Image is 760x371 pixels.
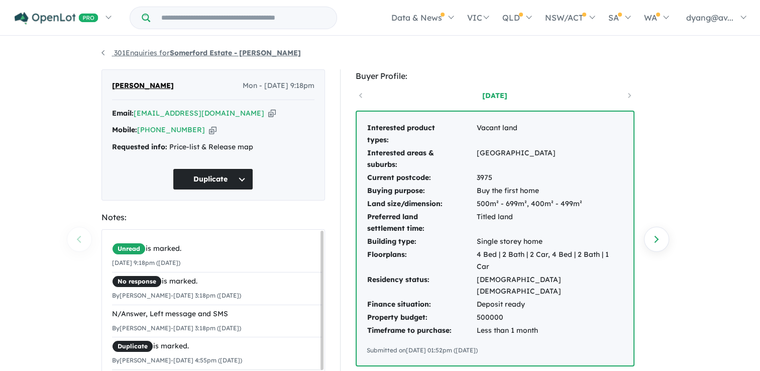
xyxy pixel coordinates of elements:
a: [EMAIL_ADDRESS][DOMAIN_NAME] [134,109,264,118]
a: 301Enquiries forSomerford Estate - [PERSON_NAME] [101,48,301,57]
td: Building type: [367,235,476,248]
small: [DATE] 9:18pm ([DATE]) [112,259,180,266]
a: [DATE] [452,90,537,101]
button: Copy [209,125,216,135]
td: 500m² - 699m², 400m² - 499m² [476,198,623,211]
small: By [PERSON_NAME] - [DATE] 3:18pm ([DATE]) [112,324,241,332]
td: Titled land [476,211,623,236]
td: Floorplans: [367,248,476,273]
div: Buyer Profile: [356,69,634,83]
td: 500000 [476,311,623,324]
td: Property budget: [367,311,476,324]
div: is marked. [112,275,322,288]
span: [PERSON_NAME] [112,80,174,92]
td: 4 Bed | 2 Bath | 2 Car, 4 Bed | 2 Bath | 1 Car [476,248,623,273]
td: Current postcode: [367,171,476,184]
span: Mon - [DATE] 9:18pm [243,80,314,92]
div: Submitted on [DATE] 01:52pm ([DATE]) [367,345,623,355]
td: Land size/dimension: [367,198,476,211]
button: Copy [268,108,276,119]
div: is marked. [112,340,322,352]
strong: Email: [112,109,134,118]
td: Residency status: [367,273,476,299]
small: By [PERSON_NAME] - [DATE] 4:55pm ([DATE]) [112,356,242,364]
td: Preferred land settlement time: [367,211,476,236]
td: Less than 1 month [476,324,623,337]
td: Buy the first home [476,184,623,198]
strong: Requested info: [112,142,167,151]
div: Notes: [101,211,325,224]
td: Single storey home [476,235,623,248]
small: By [PERSON_NAME] - [DATE] 3:18pm ([DATE]) [112,292,241,299]
td: Vacant land [476,122,623,147]
td: Buying purpose: [367,184,476,198]
td: 3975 [476,171,623,184]
a: [PHONE_NUMBER] [137,125,205,134]
td: Interested product types: [367,122,476,147]
td: [DEMOGRAPHIC_DATA] [DEMOGRAPHIC_DATA] [476,273,623,299]
input: Try estate name, suburb, builder or developer [152,7,335,29]
span: dyang@av... [686,13,733,23]
strong: Mobile: [112,125,137,134]
span: Duplicate [112,340,153,352]
td: Finance situation: [367,298,476,311]
strong: Somerford Estate - [PERSON_NAME] [170,48,301,57]
td: Timeframe to purchase: [367,324,476,337]
img: Openlot PRO Logo White [15,12,98,25]
td: Interested areas & suburbs: [367,147,476,172]
span: Unread [112,243,146,255]
div: Price-list & Release map [112,141,314,153]
td: [GEOGRAPHIC_DATA] [476,147,623,172]
button: Duplicate [173,168,253,190]
nav: breadcrumb [101,47,659,59]
div: is marked. [112,243,322,255]
td: Deposit ready [476,298,623,311]
span: No response [112,275,162,288]
div: N/Answer, Left message and SMS [112,308,322,320]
